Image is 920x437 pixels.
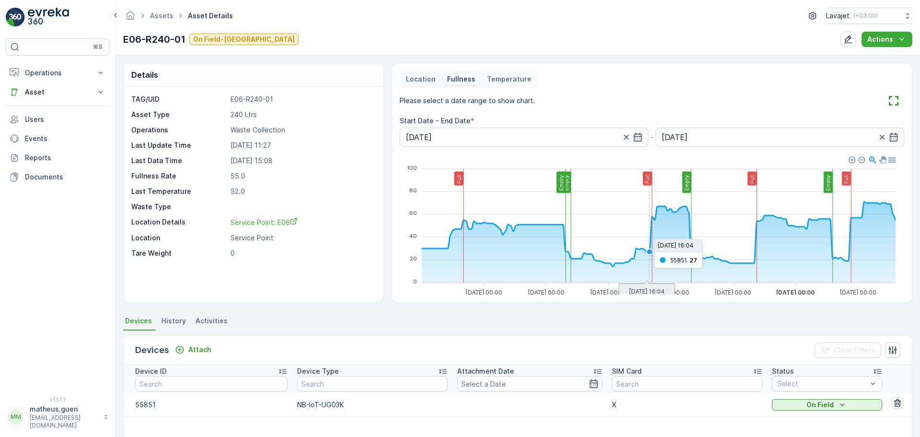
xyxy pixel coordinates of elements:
p: ⌘B [93,43,103,51]
p: On Field-[GEOGRAPHIC_DATA] [193,35,295,44]
p: Select [777,379,867,389]
p: matheus.gueri [30,404,99,414]
p: NB-IoT-UG03K [297,400,448,410]
p: Waste Collection [230,125,373,135]
input: Search [297,376,448,391]
input: Search [135,376,287,391]
button: Actions [862,32,912,47]
div: MM [8,409,23,425]
button: Operations [6,63,109,83]
p: Service Point [230,233,373,243]
p: Attachment Date [457,366,514,376]
span: Service Point: E06 [230,218,298,226]
a: Service Point: E06 [230,217,373,227]
div: Zoom In [848,156,855,163]
button: Asset [6,83,109,102]
tspan: 60 [409,210,417,216]
p: Status [772,366,794,376]
tspan: [DATE] 00:00 [776,289,815,296]
div: Panning [879,156,885,162]
tspan: [DATE] 00:00 [653,289,689,296]
p: Fullness Rate [131,171,227,181]
p: ( +03:00 ) [853,12,878,20]
span: Asset Details [186,11,235,21]
label: Start Date - End Date [400,117,471,125]
tspan: [DATE] 00:00 [839,289,876,296]
a: Assets [150,12,173,20]
a: Documents [6,167,109,187]
p: Documents [25,172,105,182]
p: Last Temperature [131,187,227,196]
div: Menu [887,155,895,164]
p: 52.0 [230,187,373,196]
p: Waste Type [131,202,227,212]
p: Details [131,69,158,81]
p: X [612,400,762,410]
tspan: [DATE] 00:00 [466,289,502,296]
a: Homepage [125,14,136,22]
p: Last Data Time [131,156,227,165]
button: On Field-Dubai [189,34,299,45]
p: Attach [188,345,211,354]
tspan: 40 [409,233,417,239]
input: Search [612,376,762,391]
p: Location Details [131,217,227,227]
p: Please select a date range to show chart. [400,96,535,106]
input: dd/mm/yyyy [400,128,648,147]
p: SIM Card [612,366,642,376]
p: [DATE] 15:08 [230,156,373,165]
button: MMmatheus.gueri[EMAIL_ADDRESS][DOMAIN_NAME] [6,404,109,429]
p: Device Type [297,366,339,376]
tspan: 100 [407,165,417,171]
p: Users [25,115,105,124]
tspan: [DATE] 00:00 [528,289,564,296]
img: logo_light-DOdMpM7g.png [28,8,69,27]
tspan: [DATE] 00:00 [715,289,751,296]
p: Fullness [447,74,475,84]
p: 0 [230,248,373,258]
div: Selection Zoom [868,155,876,164]
span: v 1.51.1 [6,397,109,402]
span: Devices [125,316,152,326]
p: 240 Ltrs [230,110,373,119]
p: Temperature [487,74,531,84]
a: Reports [6,148,109,167]
a: Users [6,110,109,129]
p: E06-R240-01 [230,94,373,104]
p: Last Update Time [131,141,227,150]
div: Zoom Out [858,156,864,163]
p: Asset [25,87,90,97]
input: Select a Date [457,376,602,391]
p: [DATE] 11:27 [230,141,373,150]
p: Device ID [135,366,167,376]
p: [EMAIL_ADDRESS][DOMAIN_NAME] [30,414,99,429]
tspan: 0 [413,278,417,285]
p: Reports [25,153,105,163]
button: Lavajet(+03:00) [826,8,912,24]
tspan: 80 [409,187,417,194]
tspan: [DATE] 00:00 [590,289,627,296]
p: Tare Weight [131,248,227,258]
a: Events [6,129,109,148]
p: TAG/UID [131,94,227,104]
p: Actions [867,35,893,44]
p: Operations [25,68,90,78]
p: Asset Type [131,110,227,119]
span: History [161,316,186,326]
p: Clear Filters [834,345,875,355]
p: E06-R240-01 [123,32,185,47]
p: On Field [806,400,834,410]
input: dd/mm/yyyy [655,128,904,147]
p: Location [131,233,227,243]
p: Devices [135,343,169,357]
button: Attach [171,344,215,355]
button: Clear Filters [815,343,881,358]
tspan: 20 [410,255,417,262]
span: Activities [195,316,228,326]
p: Operations [131,125,227,135]
p: - [650,131,654,143]
button: On Field [772,399,882,411]
p: Lavajet [826,11,850,21]
p: Events [25,134,105,143]
img: logo [6,8,25,27]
